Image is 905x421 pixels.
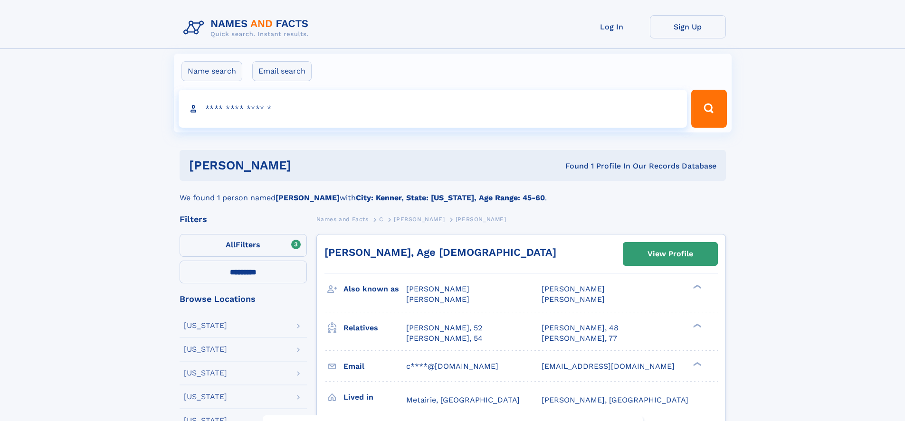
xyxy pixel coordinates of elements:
span: [EMAIL_ADDRESS][DOMAIN_NAME] [542,362,675,371]
b: [PERSON_NAME] [276,193,340,202]
span: [PERSON_NAME] [542,295,605,304]
div: [US_STATE] [184,346,227,353]
span: [PERSON_NAME] [542,284,605,293]
div: [US_STATE] [184,322,227,329]
div: We found 1 person named with . [180,181,726,204]
span: [PERSON_NAME] [456,216,506,223]
span: C [379,216,383,223]
a: View Profile [623,243,717,265]
div: View Profile [648,243,693,265]
button: Search Button [691,90,726,128]
div: Filters [180,215,307,224]
span: [PERSON_NAME] [394,216,445,223]
a: [PERSON_NAME], Age [DEMOGRAPHIC_DATA] [324,246,556,258]
a: Names and Facts [316,213,369,225]
a: [PERSON_NAME] [394,213,445,225]
label: Filters [180,234,307,257]
a: [PERSON_NAME], 77 [542,333,617,344]
a: Log In [574,15,650,38]
label: Name search [181,61,242,81]
span: All [226,240,236,249]
a: Sign Up [650,15,726,38]
div: [US_STATE] [184,393,227,401]
h3: Also known as [343,281,406,297]
b: City: Kenner, State: [US_STATE], Age Range: 45-60 [356,193,545,202]
a: C [379,213,383,225]
input: search input [179,90,687,128]
a: [PERSON_NAME], 54 [406,333,483,344]
h1: [PERSON_NAME] [189,159,429,171]
div: ❯ [691,322,702,328]
span: [PERSON_NAME] [406,295,469,304]
div: Browse Locations [180,295,307,303]
div: ❯ [691,284,702,290]
a: [PERSON_NAME], 48 [542,323,619,333]
a: [PERSON_NAME], 52 [406,323,482,333]
h3: Relatives [343,320,406,336]
div: ❯ [691,361,702,367]
h3: Email [343,358,406,374]
label: Email search [252,61,312,81]
div: Found 1 Profile In Our Records Database [428,161,716,171]
span: [PERSON_NAME], [GEOGRAPHIC_DATA] [542,395,688,404]
span: [PERSON_NAME] [406,284,469,293]
div: [US_STATE] [184,369,227,377]
h3: Lived in [343,389,406,405]
img: Logo Names and Facts [180,15,316,41]
span: Metairie, [GEOGRAPHIC_DATA] [406,395,520,404]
